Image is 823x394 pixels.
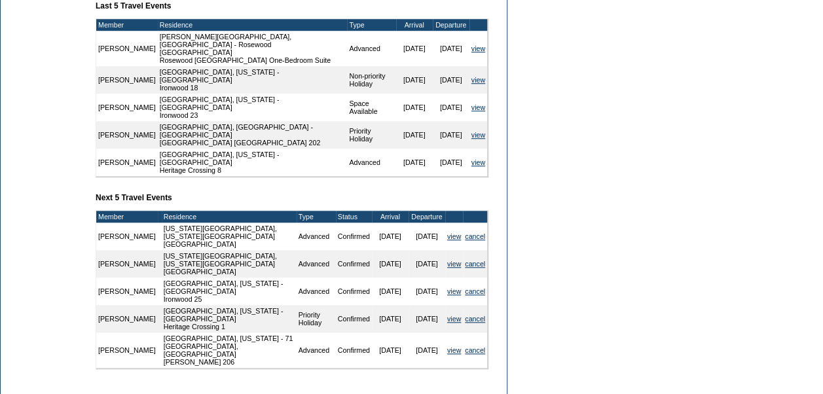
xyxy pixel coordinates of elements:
[162,250,297,278] td: [US_STATE][GEOGRAPHIC_DATA], [US_STATE][GEOGRAPHIC_DATA] [GEOGRAPHIC_DATA]
[336,332,372,368] td: Confirmed
[96,223,158,250] td: [PERSON_NAME]
[396,121,433,149] td: [DATE]
[433,94,469,121] td: [DATE]
[447,232,461,240] a: view
[96,19,158,31] td: Member
[162,278,297,305] td: [GEOGRAPHIC_DATA], [US_STATE] - [GEOGRAPHIC_DATA] Ironwood 25
[158,19,348,31] td: Residence
[465,232,485,240] a: cancel
[433,149,469,176] td: [DATE]
[162,332,297,368] td: [GEOGRAPHIC_DATA], [US_STATE] - 71 [GEOGRAPHIC_DATA], [GEOGRAPHIC_DATA] [PERSON_NAME] 206
[336,278,372,305] td: Confirmed
[347,94,395,121] td: Space Available
[162,305,297,332] td: [GEOGRAPHIC_DATA], [US_STATE] - [GEOGRAPHIC_DATA] Heritage Crossing 1
[372,211,409,223] td: Arrival
[297,332,336,368] td: Advanced
[465,315,485,323] a: cancel
[347,19,395,31] td: Type
[433,31,469,66] td: [DATE]
[347,121,395,149] td: Priority Holiday
[409,211,445,223] td: Departure
[447,287,461,295] a: view
[336,211,372,223] td: Status
[96,66,158,94] td: [PERSON_NAME]
[297,278,336,305] td: Advanced
[347,31,395,66] td: Advanced
[471,45,485,52] a: view
[447,315,461,323] a: view
[347,149,395,176] td: Advanced
[409,332,445,368] td: [DATE]
[297,250,336,278] td: Advanced
[297,211,336,223] td: Type
[471,103,485,111] a: view
[471,131,485,139] a: view
[336,305,372,332] td: Confirmed
[372,278,409,305] td: [DATE]
[96,250,158,278] td: [PERSON_NAME]
[433,19,469,31] td: Departure
[158,94,348,121] td: [GEOGRAPHIC_DATA], [US_STATE] - [GEOGRAPHIC_DATA] Ironwood 23
[158,121,348,149] td: [GEOGRAPHIC_DATA], [GEOGRAPHIC_DATA] - [GEOGRAPHIC_DATA] [GEOGRAPHIC_DATA] [GEOGRAPHIC_DATA] 202
[96,1,171,10] b: Last 5 Travel Events
[336,250,372,278] td: Confirmed
[447,346,461,354] a: view
[96,94,158,121] td: [PERSON_NAME]
[447,260,461,268] a: view
[96,278,158,305] td: [PERSON_NAME]
[158,66,348,94] td: [GEOGRAPHIC_DATA], [US_STATE] - [GEOGRAPHIC_DATA] Ironwood 18
[96,31,158,66] td: [PERSON_NAME]
[396,19,433,31] td: Arrival
[347,66,395,94] td: Non-priority Holiday
[409,305,445,332] td: [DATE]
[96,121,158,149] td: [PERSON_NAME]
[372,305,409,332] td: [DATE]
[297,223,336,250] td: Advanced
[433,121,469,149] td: [DATE]
[372,332,409,368] td: [DATE]
[297,305,336,332] td: Priority Holiday
[162,211,297,223] td: Residence
[396,149,433,176] td: [DATE]
[158,149,348,176] td: [GEOGRAPHIC_DATA], [US_STATE] - [GEOGRAPHIC_DATA] Heritage Crossing 8
[396,94,433,121] td: [DATE]
[96,211,158,223] td: Member
[96,193,172,202] b: Next 5 Travel Events
[409,250,445,278] td: [DATE]
[372,223,409,250] td: [DATE]
[465,260,485,268] a: cancel
[96,305,158,332] td: [PERSON_NAME]
[433,66,469,94] td: [DATE]
[409,223,445,250] td: [DATE]
[465,346,485,354] a: cancel
[471,76,485,84] a: view
[162,223,297,250] td: [US_STATE][GEOGRAPHIC_DATA], [US_STATE][GEOGRAPHIC_DATA] [GEOGRAPHIC_DATA]
[336,223,372,250] td: Confirmed
[396,31,433,66] td: [DATE]
[396,66,433,94] td: [DATE]
[465,287,485,295] a: cancel
[96,149,158,176] td: [PERSON_NAME]
[96,332,158,368] td: [PERSON_NAME]
[158,31,348,66] td: [PERSON_NAME][GEOGRAPHIC_DATA], [GEOGRAPHIC_DATA] - Rosewood [GEOGRAPHIC_DATA] Rosewood [GEOGRAPH...
[471,158,485,166] a: view
[409,278,445,305] td: [DATE]
[372,250,409,278] td: [DATE]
